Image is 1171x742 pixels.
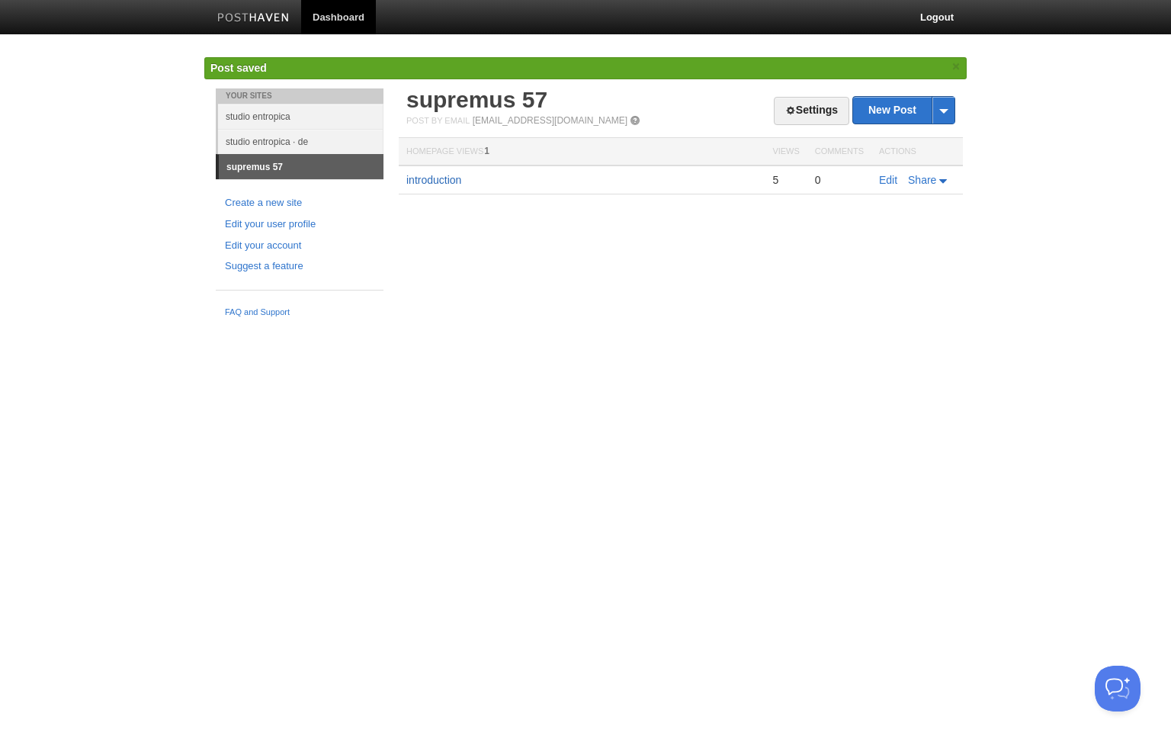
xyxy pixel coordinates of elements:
span: Share [908,174,936,186]
a: studio entropica [218,104,383,129]
a: New Post [853,97,954,124]
th: Comments [807,138,871,166]
div: 0 [815,173,864,187]
iframe: Help Scout Beacon - Open [1095,666,1141,711]
a: Settings [774,97,849,125]
div: 5 [772,173,799,187]
span: Post by Email [406,116,470,125]
a: [EMAIL_ADDRESS][DOMAIN_NAME] [473,115,627,126]
li: Your Sites [216,88,383,104]
a: Create a new site [225,195,374,211]
span: 1 [484,146,489,156]
img: Posthaven-bar [217,13,290,24]
th: Homepage Views [399,138,765,166]
a: Edit your user profile [225,217,374,233]
span: Post saved [210,62,267,74]
a: studio entropica · de [218,129,383,154]
a: supremus 57 [406,87,547,112]
a: Edit your account [225,238,374,254]
a: introduction [406,174,461,186]
th: Views [765,138,807,166]
a: Suggest a feature [225,259,374,275]
th: Actions [871,138,963,166]
a: × [949,57,963,76]
a: supremus 57 [219,155,383,179]
a: FAQ and Support [225,306,374,320]
a: Edit [879,174,897,186]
